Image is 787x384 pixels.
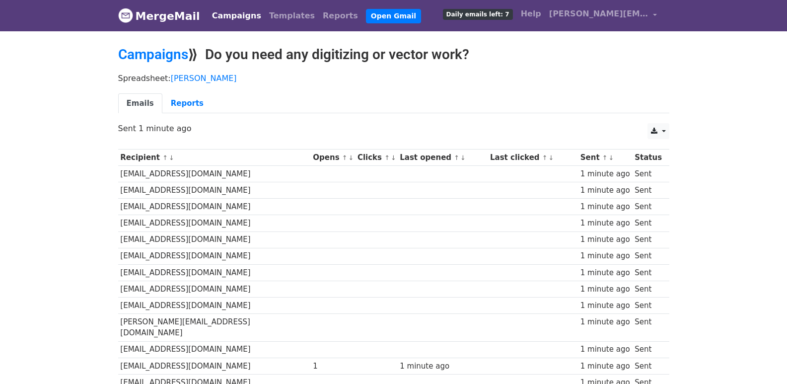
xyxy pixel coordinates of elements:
p: Spreadsheet: [118,73,669,83]
th: Last clicked [488,150,578,166]
a: ↓ [460,154,466,161]
td: Sent [632,182,664,199]
th: Status [632,150,664,166]
div: 1 [313,361,353,372]
a: Campaigns [208,6,265,26]
div: 1 minute ago [580,250,630,262]
th: Clicks [355,150,397,166]
td: Sent [632,264,664,281]
a: MergeMail [118,5,200,26]
div: 1 minute ago [580,201,630,213]
a: Campaigns [118,46,188,63]
a: ↓ [609,154,614,161]
div: 1 minute ago [580,344,630,355]
td: [EMAIL_ADDRESS][DOMAIN_NAME] [118,166,311,182]
div: 1 minute ago [580,234,630,245]
td: Sent [632,281,664,297]
td: Sent [632,199,664,215]
div: 1 minute ago [580,218,630,229]
div: 1 minute ago [400,361,485,372]
div: 1 minute ago [580,168,630,180]
td: [PERSON_NAME][EMAIL_ADDRESS][DOMAIN_NAME] [118,314,311,342]
td: [EMAIL_ADDRESS][DOMAIN_NAME] [118,341,311,358]
a: ↓ [391,154,396,161]
div: 1 minute ago [580,185,630,196]
td: [EMAIL_ADDRESS][DOMAIN_NAME] [118,358,311,374]
a: Templates [265,6,319,26]
div: 1 minute ago [580,300,630,311]
th: Opens [311,150,356,166]
td: [EMAIL_ADDRESS][DOMAIN_NAME] [118,281,311,297]
td: [EMAIL_ADDRESS][DOMAIN_NAME] [118,248,311,264]
td: Sent [632,231,664,248]
a: Daily emails left: 7 [439,4,517,24]
th: Sent [578,150,632,166]
div: 1 minute ago [580,284,630,295]
th: Recipient [118,150,311,166]
a: Open Gmail [366,9,421,23]
td: [EMAIL_ADDRESS][DOMAIN_NAME] [118,182,311,199]
td: Sent [632,297,664,313]
td: Sent [632,341,664,358]
span: [PERSON_NAME][EMAIL_ADDRESS][DOMAIN_NAME] [549,8,648,20]
a: Reports [162,93,212,114]
a: ↓ [169,154,174,161]
div: 1 minute ago [580,267,630,279]
td: Sent [632,215,664,231]
a: ↑ [454,154,459,161]
img: MergeMail logo [118,8,133,23]
h2: ⟫ Do you need any digitizing or vector work? [118,46,669,63]
td: Sent [632,248,664,264]
a: ↓ [549,154,554,161]
a: ↑ [162,154,168,161]
td: Sent [632,358,664,374]
td: [EMAIL_ADDRESS][DOMAIN_NAME] [118,215,311,231]
a: ↑ [342,154,348,161]
a: Reports [319,6,362,26]
a: Help [517,4,545,24]
td: Sent [632,166,664,182]
a: ↑ [602,154,608,161]
a: ↑ [542,154,548,161]
div: 1 minute ago [580,316,630,328]
a: [PERSON_NAME] [171,74,237,83]
td: [EMAIL_ADDRESS][DOMAIN_NAME] [118,199,311,215]
span: Daily emails left: 7 [443,9,513,20]
td: Sent [632,314,664,342]
a: ↓ [349,154,354,161]
td: [EMAIL_ADDRESS][DOMAIN_NAME] [118,231,311,248]
div: 1 minute ago [580,361,630,372]
p: Sent 1 minute ago [118,123,669,134]
th: Last opened [397,150,488,166]
a: ↑ [384,154,390,161]
a: Emails [118,93,162,114]
td: [EMAIL_ADDRESS][DOMAIN_NAME] [118,297,311,313]
a: [PERSON_NAME][EMAIL_ADDRESS][DOMAIN_NAME] [545,4,661,27]
td: [EMAIL_ADDRESS][DOMAIN_NAME] [118,264,311,281]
